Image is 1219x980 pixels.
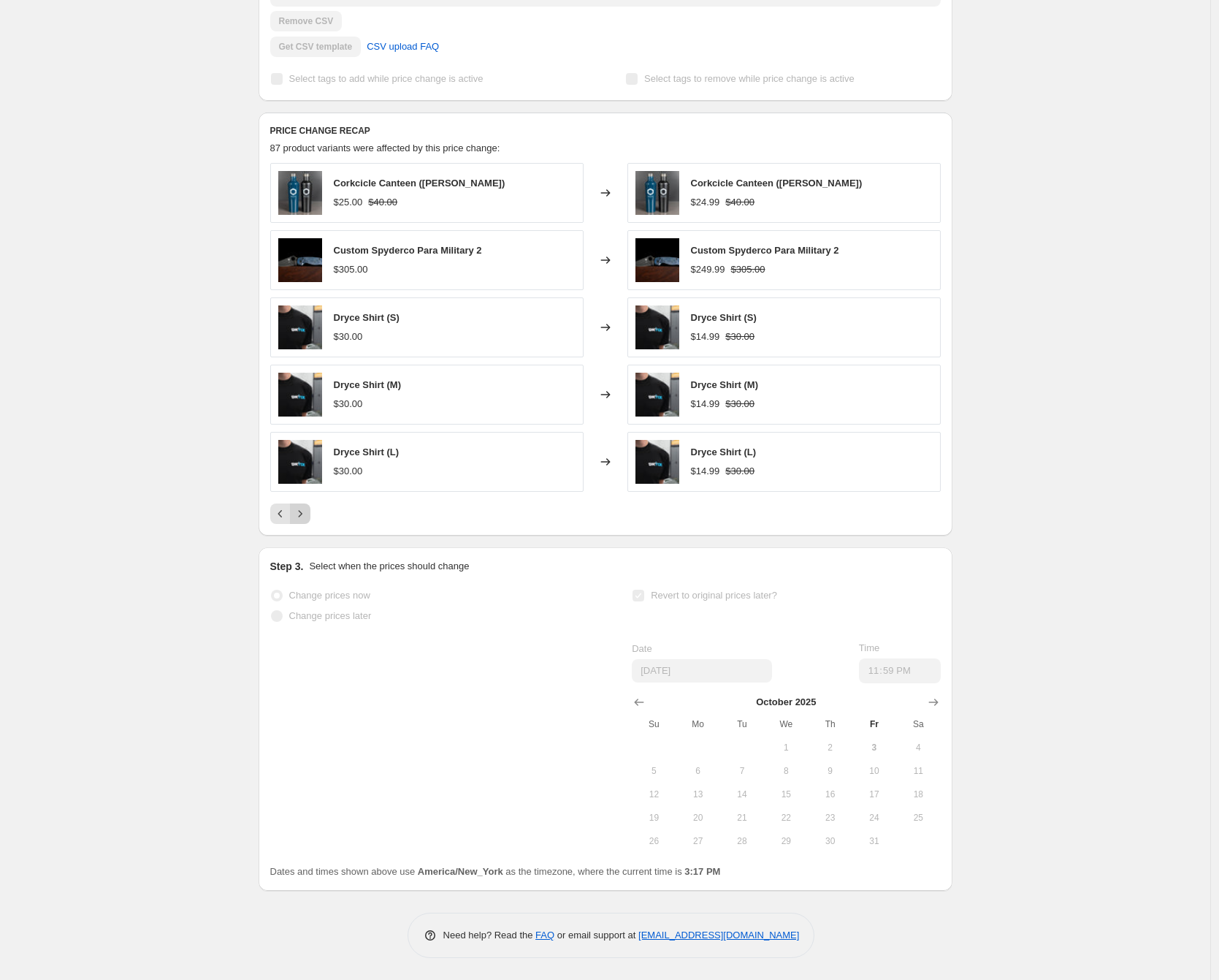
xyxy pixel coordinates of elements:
[632,713,676,736] th: Sunday
[691,312,757,323] span: Dryce Shirt (S)
[691,195,720,210] div: $24.99
[808,829,852,853] button: Thursday October 30 2025
[852,736,896,759] button: Today Friday October 3 2025
[731,262,765,277] strike: $305.00
[270,143,500,153] span: 87 product variants were affected by this price change:
[418,866,503,877] b: America/New_York
[270,125,941,137] h6: PRICE CHANGE RECAP
[720,713,764,736] th: Tuesday
[638,835,670,847] span: 26
[289,590,370,601] span: Change prices now
[720,806,764,829] button: Tuesday October 21 2025
[902,765,934,777] span: 11
[691,447,757,457] span: Dryce Shirt (L)
[808,806,852,829] button: Thursday October 23 2025
[725,464,754,479] strike: $30.00
[720,759,764,783] button: Tuesday October 7 2025
[808,759,852,783] button: Thursday October 9 2025
[896,713,940,736] th: Saturday
[852,713,896,736] th: Friday
[638,812,670,824] span: 19
[682,812,714,824] span: 20
[684,866,720,877] b: 3:17 PM
[770,835,802,847] span: 29
[270,559,304,574] h2: Step 3.
[726,765,758,777] span: 7
[278,171,322,215] img: Q4A9933_9e22d44a-1622-40f2-b7e8-5012e1524934_80x.jpg
[858,765,890,777] span: 10
[554,930,638,941] span: or email support at
[334,330,363,344] div: $30.00
[852,783,896,806] button: Friday October 17 2025
[651,590,777,601] span: Revert to original prices later?
[691,397,720,411] div: $14.99
[726,789,758,800] span: 14
[278,373,322,417] img: Q4A9091_8e71fe56-a6f8-48ed-8490-19c6b2882ede_80x.jpg
[896,736,940,759] button: Saturday October 4 2025
[858,812,890,824] span: 24
[896,759,940,783] button: Saturday October 11 2025
[632,759,676,783] button: Sunday October 5 2025
[367,39,439,54] span: CSV upload FAQ
[858,718,890,730] span: Fr
[814,789,846,800] span: 16
[334,262,368,277] div: $305.00
[334,312,400,323] span: Dryce Shirt (S)
[764,736,808,759] button: Wednesday October 1 2025
[682,835,714,847] span: 27
[808,783,852,806] button: Thursday October 16 2025
[632,829,676,853] button: Sunday October 26 2025
[334,447,400,457] span: Dryce Shirt (L)
[289,610,372,621] span: Change prices later
[726,718,758,730] span: Tu
[770,812,802,824] span: 22
[852,759,896,783] button: Friday October 10 2025
[902,718,934,730] span: Sa
[814,812,846,824] span: 23
[902,789,934,800] span: 18
[334,379,401,390] span: Dryce Shirt (M)
[852,829,896,853] button: Friday October 31 2025
[278,440,322,484] img: Q4A9091_8e71fe56-a6f8-48ed-8490-19c6b2882ede_80x.jpg
[635,373,679,417] img: Q4A9091_8e71fe56-a6f8-48ed-8490-19c6b2882ede_80x.jpg
[923,692,944,713] button: Show next month, November 2025
[334,245,482,256] span: Custom Spyderco Para Military 2
[635,440,679,484] img: Q4A9091_8e71fe56-a6f8-48ed-8490-19c6b2882ede_80x.jpg
[309,559,469,574] p: Select when the prices should change
[278,305,322,349] img: Q4A9091_8e71fe56-a6f8-48ed-8490-19c6b2882ede_80x.jpg
[358,35,448,58] a: CSV upload FAQ
[676,759,720,783] button: Monday October 6 2025
[764,759,808,783] button: Wednesday October 8 2025
[896,783,940,806] button: Saturday October 18 2025
[902,742,934,753] span: 4
[368,195,397,210] strike: $40.00
[682,718,714,730] span: Mo
[852,806,896,829] button: Friday October 24 2025
[632,783,676,806] button: Sunday October 12 2025
[638,789,670,800] span: 12
[289,73,484,84] span: Select tags to add while price change is active
[676,806,720,829] button: Monday October 20 2025
[632,659,772,683] input: 10/3/2025
[726,812,758,824] span: 21
[720,829,764,853] button: Tuesday October 28 2025
[682,789,714,800] span: 13
[682,765,714,777] span: 6
[858,835,890,847] span: 31
[814,835,846,847] span: 30
[770,718,802,730] span: We
[725,330,754,344] strike: $30.00
[720,783,764,806] button: Tuesday October 14 2025
[443,930,536,941] span: Need help? Read the
[632,806,676,829] button: Sunday October 19 2025
[691,464,720,479] div: $14.99
[725,397,754,411] strike: $30.00
[726,835,758,847] span: 28
[770,789,802,800] span: 15
[691,245,839,256] span: Custom Spyderco Para Military 2
[691,379,758,390] span: Dryce Shirt (M)
[764,806,808,829] button: Wednesday October 22 2025
[691,330,720,344] div: $14.99
[535,930,554,941] a: FAQ
[764,783,808,806] button: Wednesday October 15 2025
